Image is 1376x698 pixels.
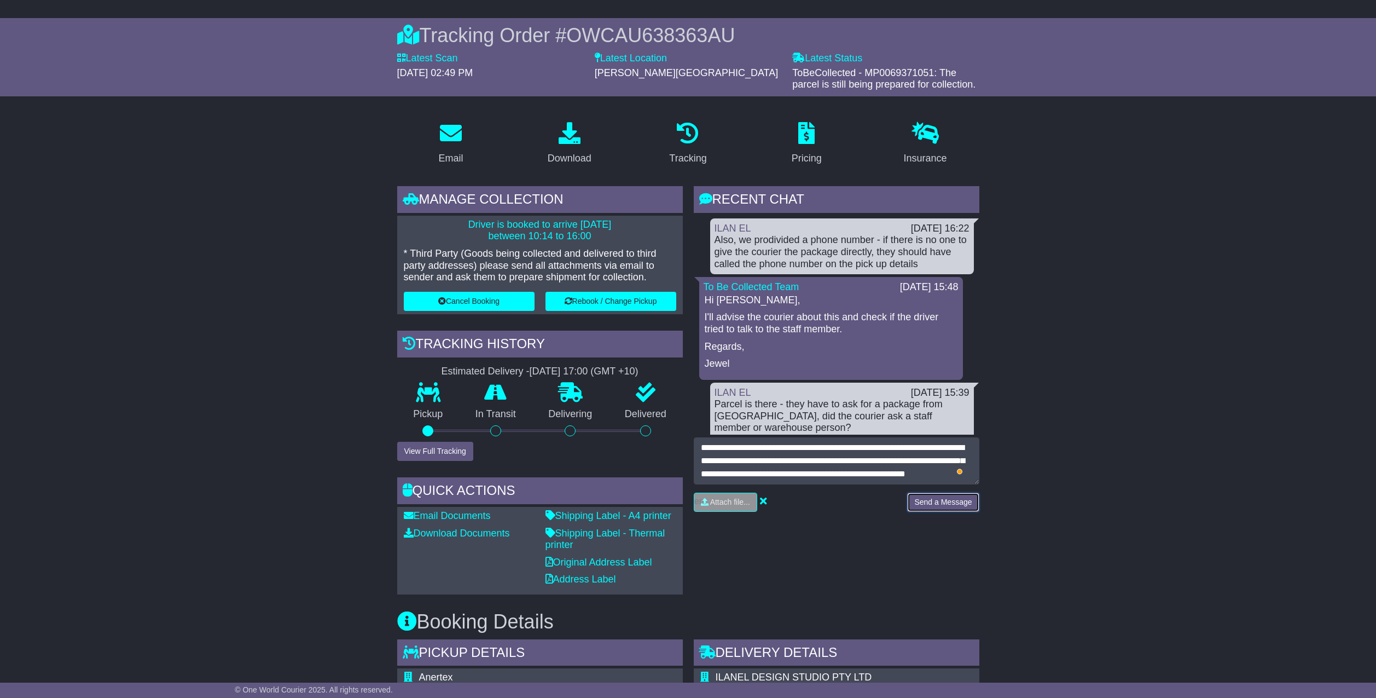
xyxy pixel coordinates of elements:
div: Tracking history [397,331,683,360]
a: Shipping Label - A4 printer [545,510,671,521]
div: Insurance [904,151,947,166]
p: * Third Party (Goods being collected and delivered to third party addresses) please send all atta... [404,248,676,284]
div: [DATE] 17:00 (GMT +10) [530,366,638,378]
label: Latest Location [595,53,667,65]
a: Download [541,118,599,170]
div: [DATE] 16:22 [911,223,969,235]
span: ToBeCollected - MP0069371051: The parcel is still being prepared for collection. [792,67,976,90]
div: [DATE] 15:48 [900,281,959,293]
label: Latest Status [792,53,862,65]
div: Tracking [669,151,706,166]
span: © One World Courier 2025. All rights reserved. [235,685,393,694]
div: Parcel is there - they have to ask for a package from [GEOGRAPHIC_DATA], did the courier ask a st... [715,399,969,434]
button: Rebook / Change Pickup [545,292,676,311]
span: Anertex [419,672,453,683]
a: Original Address Label [545,557,652,568]
div: Download [548,151,591,166]
button: Send a Message [907,493,979,512]
div: [DATE] 15:39 [911,387,969,399]
div: Quick Actions [397,477,683,507]
span: OWCAU638363AU [566,24,735,47]
p: Pickup [397,408,460,420]
div: RECENT CHAT [694,186,979,216]
span: ILANEL DESIGN STUDIO PTY LTD [716,672,872,683]
div: Delivery Details [694,639,979,669]
p: Hi [PERSON_NAME], [705,295,957,307]
div: Pickup Details [397,639,683,669]
a: Pricing [785,118,829,170]
a: ILAN EL [715,223,751,234]
label: Latest Scan [397,53,458,65]
a: Insurance [897,118,954,170]
div: Estimated Delivery - [397,366,683,378]
div: Also, we prodivided a phone number - if there is no one to give the courier the package directly,... [715,234,969,270]
p: I'll advise the courier about this and check if the driver tried to talk to the staff member. [705,311,957,335]
div: Email [438,151,463,166]
p: Regards, [705,341,957,353]
a: Tracking [662,118,713,170]
div: Pricing [792,151,822,166]
div: Manage collection [397,186,683,216]
h3: Booking Details [397,611,979,633]
a: Email [431,118,470,170]
a: Shipping Label - Thermal printer [545,528,665,551]
p: Delivered [608,408,683,420]
button: View Full Tracking [397,442,473,461]
a: To Be Collected Team [704,281,799,292]
a: Address Label [545,574,616,585]
div: Tracking Order # [397,24,979,47]
span: [PERSON_NAME][GEOGRAPHIC_DATA] [595,67,778,78]
p: Jewel [705,358,957,370]
a: Email Documents [404,510,491,521]
span: [DATE] 02:49 PM [397,67,473,78]
a: Download Documents [404,528,510,539]
p: Delivering [532,408,609,420]
p: In Transit [459,408,532,420]
p: Driver is booked to arrive [DATE] between 10:14 to 16:00 [404,219,676,243]
a: ILAN EL [715,387,751,398]
textarea: To enrich screen reader interactions, please activate Accessibility in Grammarly extension settings [694,437,979,484]
button: Cancel Booking [404,292,535,311]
